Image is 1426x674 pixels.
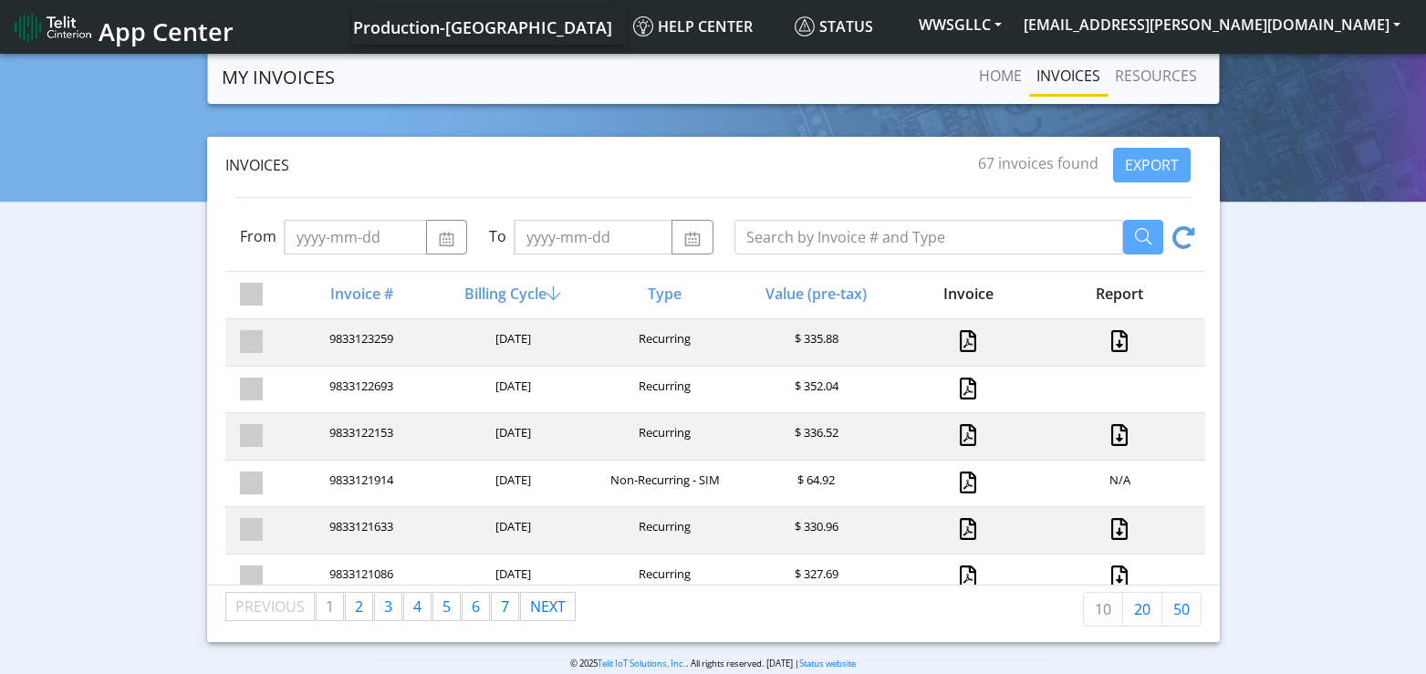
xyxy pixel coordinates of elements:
[435,424,587,449] div: [DATE]
[588,472,739,496] div: Non-Recurring - SIM
[384,596,392,617] span: 3
[435,378,587,402] div: [DATE]
[1161,592,1202,627] a: 50
[15,7,231,47] a: App Center
[683,232,701,246] img: calendar.svg
[739,472,890,496] div: $ 64.92
[99,15,234,48] span: App Center
[435,283,587,305] div: Billing Cycle
[1108,57,1204,94] a: RESOURCES
[739,424,890,449] div: $ 336.52
[442,596,451,617] span: 5
[588,424,739,449] div: Recurring
[739,330,890,355] div: $ 335.88
[626,8,787,45] a: Help center
[588,330,739,355] div: Recurring
[795,16,873,36] span: Status
[352,8,611,45] a: Your current platform instance
[225,155,289,175] span: Invoices
[1122,592,1162,627] a: 20
[787,8,908,45] a: Status
[435,565,587,590] div: [DATE]
[739,378,890,402] div: $ 352.04
[370,657,1056,670] p: © 2025 . All rights reserved. [DATE] |
[284,565,435,590] div: 9833121086
[588,378,739,402] div: Recurring
[908,8,1013,41] button: WWSGLLC
[514,220,672,254] input: yyyy-mm-dd
[284,424,435,449] div: 9833122153
[739,565,890,590] div: $ 327.69
[1029,57,1108,94] a: INVOICES
[598,658,686,669] a: Telit IoT Solutions, Inc.
[284,220,427,254] input: yyyy-mm-dd
[355,596,363,617] span: 2
[438,232,455,246] img: calendar.svg
[972,57,1029,94] a: Home
[435,518,587,543] div: [DATE]
[734,220,1123,254] input: Search by Invoice # and Type
[222,59,335,96] a: MY INVOICES
[501,596,509,617] span: 7
[435,330,587,355] div: [DATE]
[284,283,435,305] div: Invoice #
[489,225,506,247] label: To
[588,283,739,305] div: Type
[795,16,815,36] img: status.svg
[15,13,91,42] img: logo-telit-cinterion-gw-new.png
[739,283,890,305] div: Value (pre-tax)
[1113,148,1191,182] button: EXPORT
[435,472,587,496] div: [DATE]
[521,593,575,620] a: Next page
[633,16,753,36] span: Help center
[1109,472,1130,488] span: N/A
[799,658,856,669] a: Status website
[413,596,422,617] span: 4
[284,472,435,496] div: 9833121914
[978,153,1098,173] span: 67 invoices found
[240,225,276,247] label: From
[890,283,1042,305] div: Invoice
[326,596,334,617] span: 1
[284,518,435,543] div: 9833121633
[353,16,612,38] span: Production-[GEOGRAPHIC_DATA]
[284,330,435,355] div: 9833123259
[472,596,480,617] span: 6
[225,592,577,621] ul: Pagination
[284,378,435,402] div: 9833122693
[633,16,653,36] img: knowledge.svg
[588,518,739,543] div: Recurring
[739,518,890,543] div: $ 330.96
[588,565,739,590] div: Recurring
[1013,8,1411,41] button: [EMAIL_ADDRESS][PERSON_NAME][DOMAIN_NAME]
[1042,283,1193,305] div: Report
[235,596,305,617] span: Previous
